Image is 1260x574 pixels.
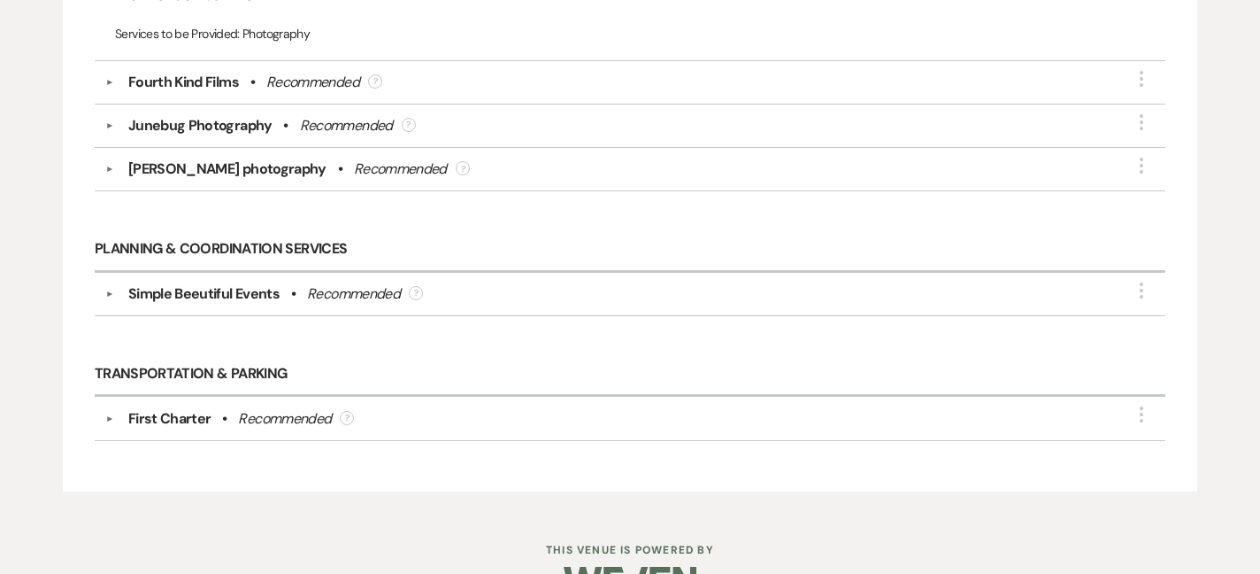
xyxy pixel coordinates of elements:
[95,229,1165,273] h6: Planning & Coordination Services
[354,159,447,180] div: Recommended
[338,159,342,180] b: •
[128,408,211,430] div: First Charter
[266,72,359,93] div: Recommended
[128,72,239,93] div: Fourth Kind Films
[99,165,120,174] button: ▼
[307,283,400,305] div: Recommended
[368,74,382,89] div: ?
[99,290,120,299] button: ▼
[291,283,296,305] b: •
[99,121,120,130] button: ▼
[456,161,470,175] div: ?
[340,411,354,425] div: ?
[250,72,255,93] b: •
[99,78,120,87] button: ▼
[283,115,288,136] b: •
[115,26,240,42] span: Services to be Provided:
[409,286,423,300] div: ?
[402,118,416,132] div: ?
[128,159,327,180] div: [PERSON_NAME] photography
[128,115,273,136] div: Junebug Photography
[222,408,227,430] b: •
[99,415,120,423] button: ▼
[300,115,393,136] div: Recommended
[128,283,280,305] div: Simple Beeutiful Events
[95,353,1165,398] h6: Transportation & Parking
[238,408,331,430] div: Recommended
[115,24,1145,43] p: Photography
